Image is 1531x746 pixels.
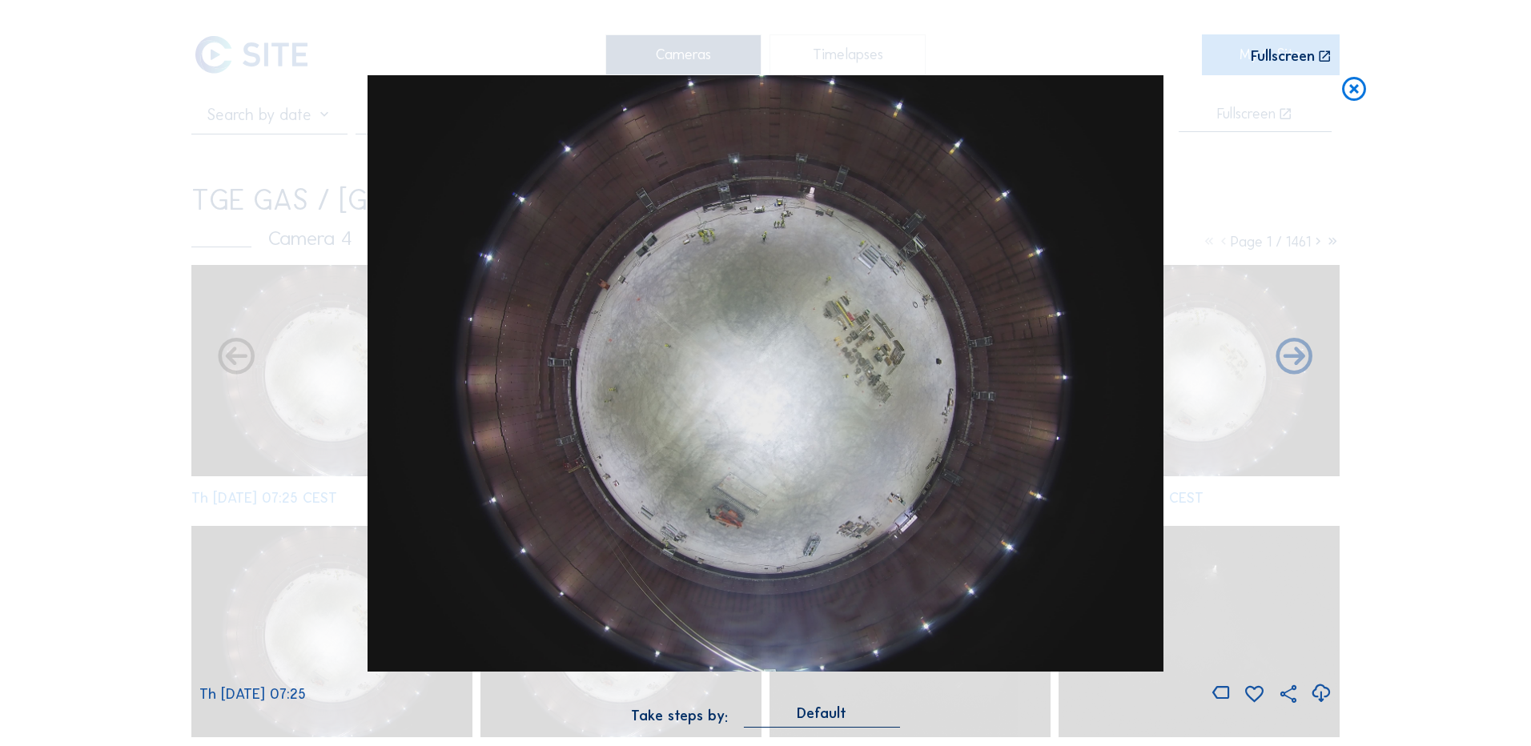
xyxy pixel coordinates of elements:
[797,706,846,720] div: Default
[1251,49,1315,64] div: Fullscreen
[744,706,900,728] div: Default
[631,708,728,723] div: Take steps by:
[199,685,306,703] span: Th [DATE] 07:25
[368,75,1163,672] img: Image
[1272,336,1316,380] i: Back
[215,336,259,380] i: Forward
